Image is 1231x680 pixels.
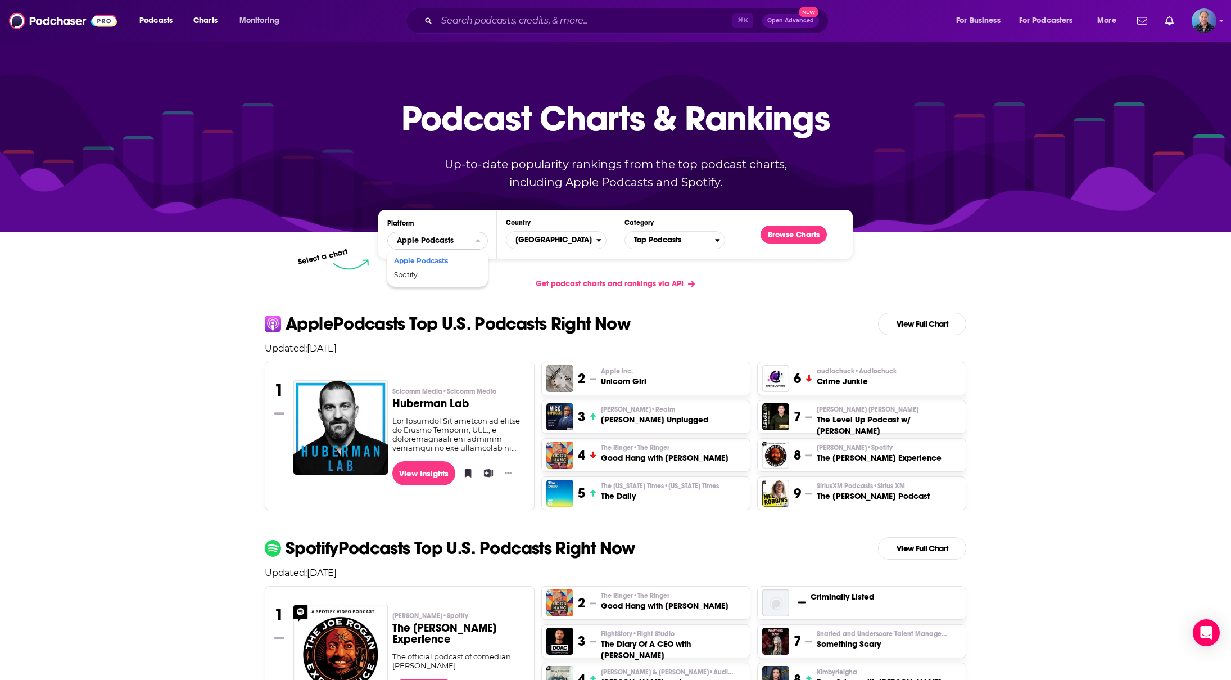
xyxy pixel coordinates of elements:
[480,465,491,481] button: Add to List
[265,316,281,332] img: apple Icon
[762,365,789,392] img: Crime Junkie
[817,668,857,677] span: Kimbyrleigha
[632,630,675,638] span: • Flight Studio
[817,414,961,436] h3: The Level Up Podcast w/ [PERSON_NAME]
[387,232,488,250] h2: Platforms
[506,231,607,249] button: Countries
[762,442,789,469] a: The Joe Rogan Experience
[460,465,471,481] button: Bookmark Podcast
[761,226,827,244] button: Browse Charts
[442,612,468,620] span: • Spotify
[392,254,483,268] div: Apple Podcasts
[442,388,497,395] span: • Scicomm Media
[1192,8,1216,33] button: Show profile menu
[1097,13,1116,29] span: More
[392,611,468,620] span: [PERSON_NAME]
[817,490,930,502] h3: The [PERSON_NAME] Podcast
[794,370,801,387] h3: 6
[546,628,573,655] img: The Diary Of A CEO with Steven Bartlett
[817,443,942,463] a: [PERSON_NAME]•SpotifyThe [PERSON_NAME] Experience
[601,481,719,490] p: The New York Times • New York Times
[578,485,585,502] h3: 5
[274,605,284,625] h3: 1
[601,414,708,425] h3: [PERSON_NAME] Unplugged
[392,387,526,416] a: Scicomm Media•Scicomm MediaHuberman Lab
[873,482,905,490] span: • Sirius XM
[578,370,585,387] h3: 2
[397,237,454,245] span: Apple Podcasts
[546,442,573,469] a: Good Hang with Amy Poehler
[817,405,918,414] span: [PERSON_NAME] [PERSON_NAME]
[762,589,789,616] img: Criminally Listed
[297,247,349,267] p: Select a chart
[265,540,281,556] img: spotify Icon
[817,481,930,490] p: SiriusXM Podcasts • Sirius XM
[1192,8,1216,33] img: User Profile
[546,589,573,616] a: Good Hang with Amy Poehler
[762,403,789,430] img: The Level Up Podcast w/ Paul Alex
[601,591,728,600] p: The Ringer • The Ringer
[506,231,596,250] span: [GEOGRAPHIC_DATA]
[817,452,942,463] h3: The [PERSON_NAME] Experience
[293,380,388,475] img: Huberman Lab
[239,13,279,29] span: Monitoring
[1192,8,1216,33] span: Logged in as Andy_ART19
[651,406,675,413] span: • Realm
[392,652,526,670] div: The official podcast of comedian [PERSON_NAME].
[394,258,480,264] span: Apple Podcasts
[1019,13,1073,29] span: For Podcasters
[392,398,526,409] h3: Huberman Lab
[794,633,801,650] h3: 7
[139,13,173,29] span: Podcasts
[601,443,728,463] a: The Ringer•The RingerGood Hang with [PERSON_NAME]
[878,537,966,560] a: View Full Chart
[767,18,814,24] span: Open Advanced
[546,403,573,430] img: Mick Unplugged
[546,365,573,392] img: Unicorn Girl
[817,481,905,490] span: SiriusXM Podcasts
[546,480,573,507] img: The Daily
[601,629,745,638] p: FlightStory • Flight Studio
[392,416,526,452] div: Lor Ipsumdol Sit ametcon ad elitse do Eiusmo Temporin, Ut.L., e doloremagnaali eni adminim veniam...
[392,611,526,652] a: [PERSON_NAME]•SpotifyThe [PERSON_NAME] Experience
[536,279,684,289] span: Get podcast charts and rankings via API
[1012,12,1089,30] button: open menu
[762,14,819,28] button: Open AdvancedNew
[437,12,732,30] input: Search podcasts, credits, & more...
[817,629,952,638] p: Snarled and Underscore Talent Management • Studio 71
[392,611,526,620] p: Joe Rogan • Spotify
[1089,12,1130,30] button: open menu
[601,668,745,677] p: Matt McCusker & Shane Gillis • Audioboom
[817,629,952,650] a: Snarled and Underscore Talent ManagementSomething Scary
[601,367,646,376] p: Apple Inc.
[817,443,893,452] span: [PERSON_NAME]
[394,272,480,278] span: Spotify
[232,12,294,30] button: open menu
[392,268,483,282] div: Spotify
[601,629,675,638] span: FlightStory
[817,376,897,387] h3: Crime Junkie
[762,480,789,507] img: The Mel Robbins Podcast
[601,481,719,490] span: The [US_STATE] Times
[601,490,719,502] h3: The Daily
[948,12,1015,30] button: open menu
[817,405,961,436] a: [PERSON_NAME] [PERSON_NAME]The Level Up Podcast w/ [PERSON_NAME]
[817,668,942,677] p: Kimbyrleigha
[601,367,633,376] span: Apple Inc.
[817,367,897,376] span: audiochuck
[817,629,952,638] span: Snarled and Underscore Talent Management
[578,408,585,425] h3: 3
[762,628,789,655] a: Something Scary
[867,444,893,452] span: • Spotify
